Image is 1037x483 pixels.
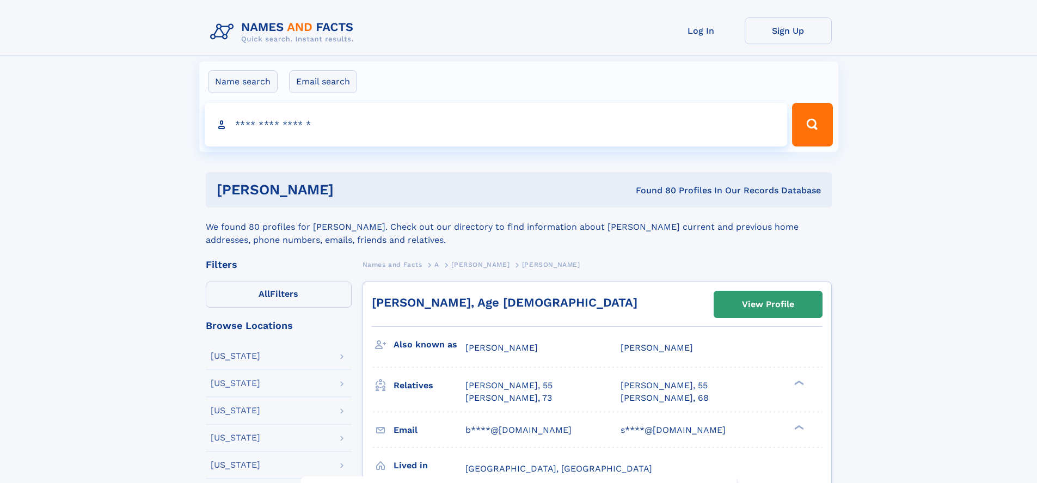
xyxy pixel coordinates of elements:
[745,17,832,44] a: Sign Up
[289,70,357,93] label: Email search
[451,258,510,271] a: [PERSON_NAME]
[434,258,439,271] a: A
[522,261,580,268] span: [PERSON_NAME]
[363,258,422,271] a: Names and Facts
[714,291,822,317] a: View Profile
[621,380,708,392] a: [PERSON_NAME], 55
[208,70,278,93] label: Name search
[394,421,465,439] h3: Email
[465,463,652,474] span: [GEOGRAPHIC_DATA], [GEOGRAPHIC_DATA]
[206,282,352,308] label: Filters
[742,292,794,317] div: View Profile
[211,461,260,469] div: [US_STATE]
[791,380,805,387] div: ❯
[434,261,439,268] span: A
[206,17,363,47] img: Logo Names and Facts
[465,380,553,392] a: [PERSON_NAME], 55
[211,379,260,388] div: [US_STATE]
[211,352,260,360] div: [US_STATE]
[205,103,788,146] input: search input
[206,321,352,331] div: Browse Locations
[211,433,260,442] div: [US_STATE]
[217,183,485,197] h1: [PERSON_NAME]
[621,392,709,404] a: [PERSON_NAME], 68
[206,260,352,270] div: Filters
[211,406,260,415] div: [US_STATE]
[484,185,821,197] div: Found 80 Profiles In Our Records Database
[394,335,465,354] h3: Also known as
[451,261,510,268] span: [PERSON_NAME]
[206,207,832,247] div: We found 80 profiles for [PERSON_NAME]. Check out our directory to find information about [PERSON...
[394,376,465,395] h3: Relatives
[394,456,465,475] h3: Lived in
[259,289,270,299] span: All
[791,424,805,431] div: ❯
[465,343,538,353] span: [PERSON_NAME]
[465,392,552,404] a: [PERSON_NAME], 73
[658,17,745,44] a: Log In
[621,343,693,353] span: [PERSON_NAME]
[792,103,832,146] button: Search Button
[372,296,637,309] a: [PERSON_NAME], Age [DEMOGRAPHIC_DATA]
